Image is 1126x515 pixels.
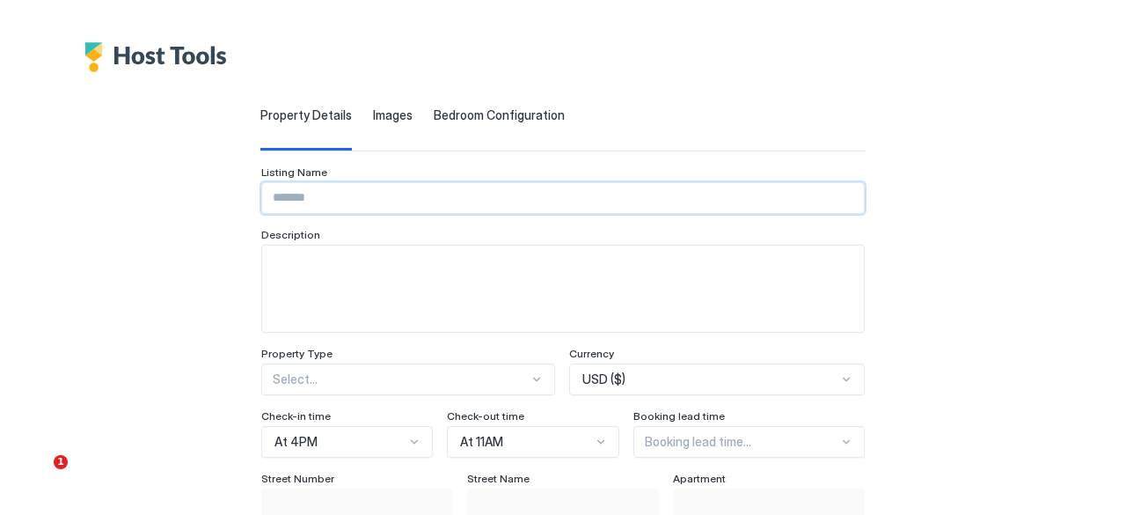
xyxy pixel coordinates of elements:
[261,409,331,423] span: Check-in time
[260,107,352,123] span: Property Details
[261,347,333,360] span: Property Type
[54,455,68,469] span: 1
[262,246,864,332] textarea: Input Field
[261,472,334,485] span: Street Number
[434,107,565,123] span: Bedroom Configuration
[467,472,530,485] span: Street Name
[569,347,614,360] span: Currency
[262,183,864,213] input: Input Field
[274,434,318,450] span: At 4PM
[673,472,726,485] span: Apartment
[460,434,503,450] span: At 11AM
[373,107,413,123] span: Images
[261,228,320,241] span: Description
[84,42,236,72] div: Host Tools Logo
[582,372,625,387] span: USD ($)
[633,409,725,423] span: Booking lead time
[261,166,327,179] span: Listing Name
[18,455,60,497] iframe: Intercom live chat
[447,409,524,423] span: Check-out time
